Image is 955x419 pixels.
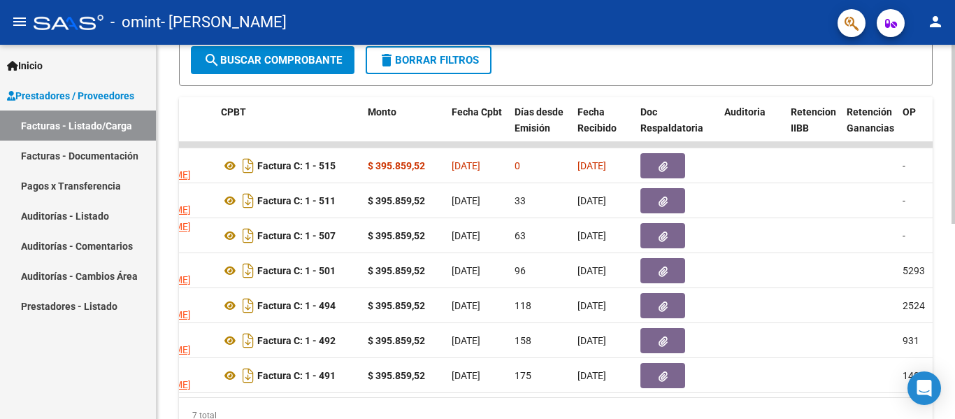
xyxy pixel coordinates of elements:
[577,160,606,171] span: [DATE]
[515,335,531,346] span: 158
[903,370,919,381] span: 140
[257,230,336,241] strong: Factura C: 1 - 507
[161,7,287,38] span: - [PERSON_NAME]
[452,265,480,276] span: [DATE]
[719,97,785,159] datatable-header-cell: Auditoria
[368,230,425,241] strong: $ 395.859,52
[7,58,43,73] span: Inicio
[7,88,134,104] span: Prestadores / Proveedores
[577,300,606,311] span: [DATE]
[368,160,425,171] strong: $ 395.859,52
[515,300,531,311] span: 118
[452,370,480,381] span: [DATE]
[110,7,161,38] span: - omint
[257,335,336,346] strong: Factura C: 1 - 492
[446,97,509,159] datatable-header-cell: Fecha Cpbt
[577,230,606,241] span: [DATE]
[368,370,425,381] strong: $ 395.859,52
[640,106,703,134] span: Doc Respaldatoria
[378,54,479,66] span: Borrar Filtros
[366,46,491,74] button: Borrar Filtros
[903,230,905,241] span: -
[841,97,897,159] datatable-header-cell: Retención Ganancias
[515,265,526,276] span: 96
[257,265,336,276] strong: Factura C: 1 - 501
[847,106,894,134] span: Retención Ganancias
[903,195,905,206] span: -
[239,294,257,317] i: Descargar documento
[257,160,336,171] strong: Factura C: 1 - 515
[452,160,480,171] span: [DATE]
[378,52,395,69] mat-icon: delete
[368,300,425,311] strong: $ 395.859,52
[368,335,425,346] strong: $ 395.859,52
[903,335,919,346] span: 931
[368,265,425,276] strong: $ 395.859,52
[903,300,925,311] span: 2524
[903,106,916,118] span: OP
[239,329,257,352] i: Descargar documento
[452,195,480,206] span: [DATE]
[927,13,944,30] mat-icon: person
[509,97,572,159] datatable-header-cell: Días desde Emisión
[577,335,606,346] span: [DATE]
[577,370,606,381] span: [DATE]
[203,52,220,69] mat-icon: search
[239,260,257,282] i: Descargar documento
[257,195,336,206] strong: Factura C: 1 - 511
[515,195,526,206] span: 33
[257,300,336,311] strong: Factura C: 1 - 494
[215,97,362,159] datatable-header-cell: CPBT
[515,160,520,171] span: 0
[221,106,246,118] span: CPBT
[635,97,719,159] datatable-header-cell: Doc Respaldatoria
[11,13,28,30] mat-icon: menu
[577,106,617,134] span: Fecha Recibido
[907,371,941,405] div: Open Intercom Messenger
[239,225,257,247] i: Descargar documento
[203,54,342,66] span: Buscar Comprobante
[452,230,480,241] span: [DATE]
[239,364,257,387] i: Descargar documento
[577,195,606,206] span: [DATE]
[191,46,354,74] button: Buscar Comprobante
[572,97,635,159] datatable-header-cell: Fecha Recibido
[515,230,526,241] span: 63
[515,106,563,134] span: Días desde Emisión
[368,195,425,206] strong: $ 395.859,52
[785,97,841,159] datatable-header-cell: Retencion IIBB
[368,106,396,118] span: Monto
[239,190,257,212] i: Descargar documento
[897,97,953,159] datatable-header-cell: OP
[452,106,502,118] span: Fecha Cpbt
[903,265,925,276] span: 5293
[903,160,905,171] span: -
[362,97,446,159] datatable-header-cell: Monto
[452,335,480,346] span: [DATE]
[257,370,336,381] strong: Factura C: 1 - 491
[577,265,606,276] span: [DATE]
[791,106,836,134] span: Retencion IIBB
[515,370,531,381] span: 175
[724,106,766,118] span: Auditoria
[239,155,257,177] i: Descargar documento
[452,300,480,311] span: [DATE]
